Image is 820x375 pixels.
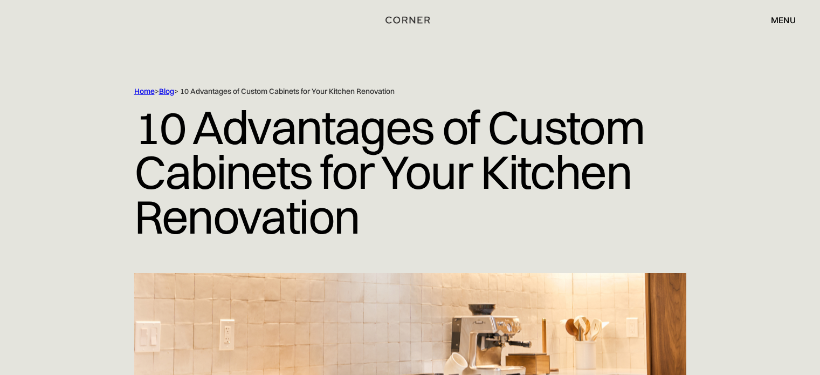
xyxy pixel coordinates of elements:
a: Home [134,86,155,96]
div: menu [771,16,796,24]
a: home [382,13,438,27]
h1: 10 Advantages of Custom Cabinets for Your Kitchen Renovation [134,97,686,247]
div: > > 10 Advantages of Custom Cabinets for Your Kitchen Renovation [134,86,641,97]
a: Blog [159,86,174,96]
div: menu [760,11,796,29]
